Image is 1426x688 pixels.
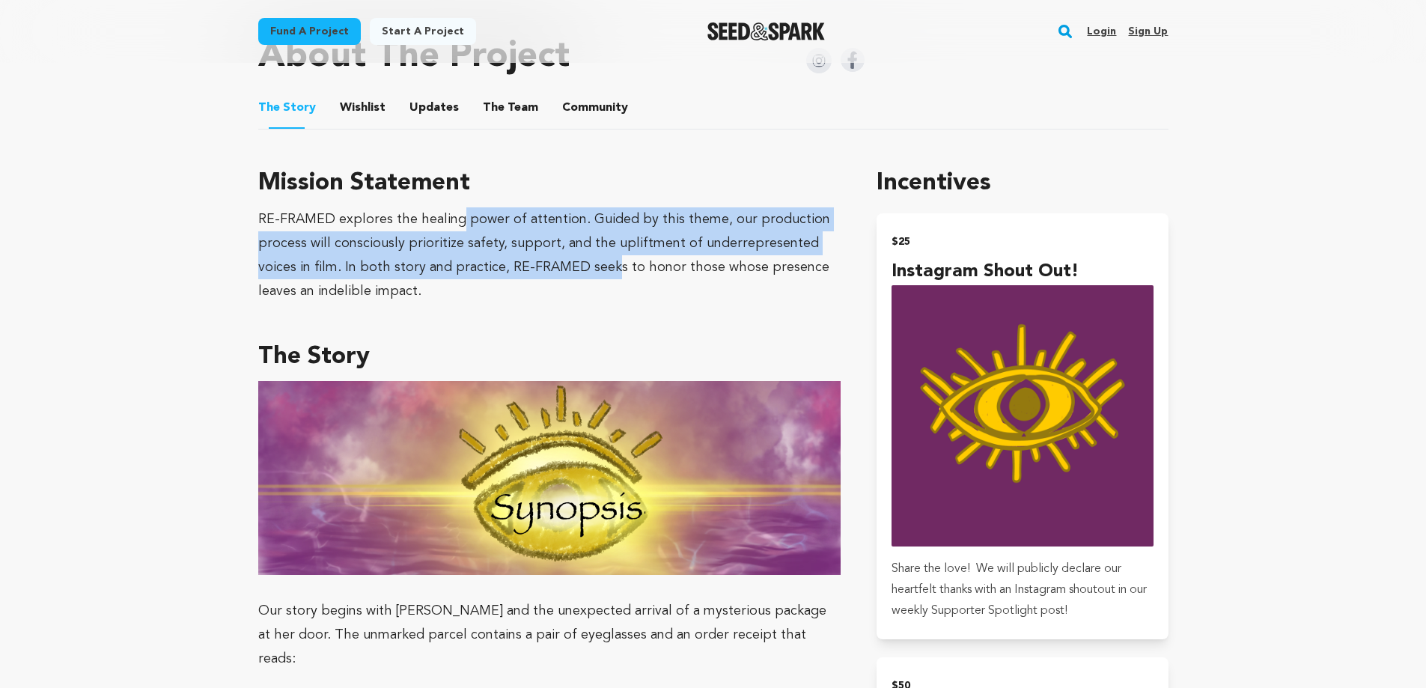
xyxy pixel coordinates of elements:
h3: The Story [258,339,841,375]
div: RE-FRAMED explores the healing power of attention. Guided by this theme, our production process w... [258,207,841,303]
h4: Instagram Shout Out! [892,258,1153,285]
p: Share the love! We will publicly declare our heartfelt thanks with an Instagram shoutout in our w... [892,558,1153,621]
img: Seed&Spark Logo Dark Mode [707,22,825,40]
a: Fund a project [258,18,361,45]
h3: Mission Statement [258,165,841,201]
a: Start a project [370,18,476,45]
h1: Incentives [877,165,1168,201]
a: Seed&Spark Homepage [707,22,825,40]
h2: $25 [892,231,1153,252]
span: The [483,99,505,117]
a: Login [1087,19,1116,43]
p: Our story begins with [PERSON_NAME] and the unexpected arrival of a mysterious package at her doo... [258,599,841,671]
span: Story [258,99,316,117]
span: Community [562,99,628,117]
button: $25 Instagram Shout Out! incentive Share the love! We will publicly declare our heartfelt thanks ... [877,213,1168,639]
a: Sign up [1128,19,1168,43]
span: The [258,99,280,117]
span: Team [483,99,538,117]
span: Updates [409,99,459,117]
img: 1751670881-Synopsis.png [258,381,841,576]
img: incentive [892,285,1153,547]
span: Wishlist [340,99,386,117]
